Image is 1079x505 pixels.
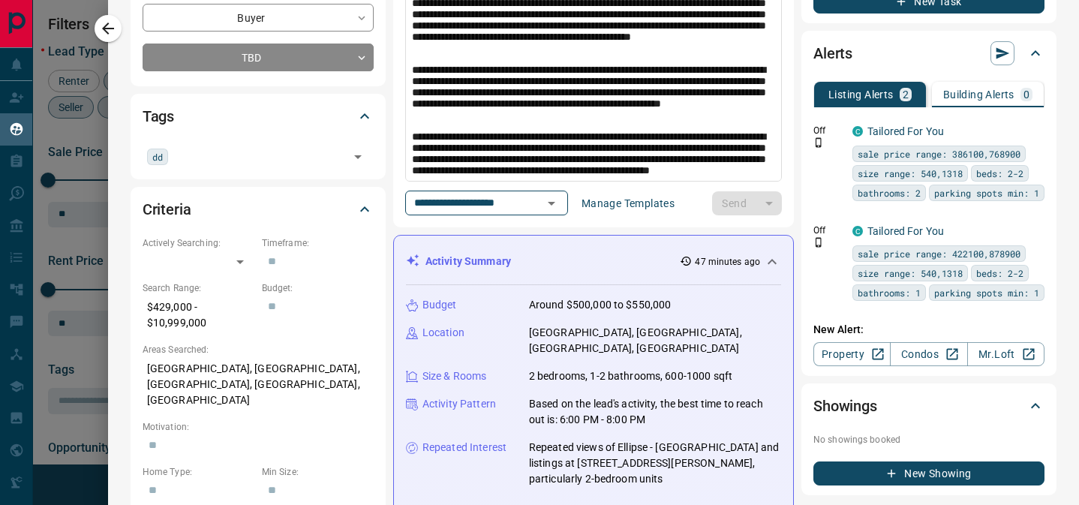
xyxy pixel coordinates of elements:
a: Property [813,342,891,366]
p: New Alert: [813,322,1044,338]
p: Repeated Interest [422,440,506,455]
span: parking spots min: 1 [934,185,1039,200]
a: Tailored For You [867,125,944,137]
span: beds: 2-2 [976,166,1023,181]
span: sale price range: 386100,768900 [858,146,1020,161]
a: Mr.Loft [967,342,1044,366]
p: Around $500,000 to $550,000 [529,297,672,313]
p: Off [813,224,843,237]
p: Budget [422,297,457,313]
p: $429,000 - $10,999,000 [143,295,254,335]
button: Open [541,193,562,214]
p: 2 [903,89,909,100]
p: Size & Rooms [422,368,487,384]
p: Areas Searched: [143,343,374,356]
div: Buyer [143,4,374,32]
svg: Push Notification Only [813,137,824,148]
p: Activity Pattern [422,396,496,412]
div: condos.ca [852,226,863,236]
div: Showings [813,388,1044,424]
p: Based on the lead's activity, the best time to reach out is: 6:00 PM - 8:00 PM [529,396,781,428]
p: Motivation: [143,420,374,434]
button: Open [347,146,368,167]
p: Off [813,124,843,137]
div: condos.ca [852,126,863,137]
span: beds: 2-2 [976,266,1023,281]
p: Timeframe: [262,236,374,250]
span: sale price range: 422100,878900 [858,246,1020,261]
div: Activity Summary47 minutes ago [406,248,781,275]
h2: Criteria [143,197,191,221]
h2: Alerts [813,41,852,65]
span: bathrooms: 1 [858,285,921,300]
span: dd [152,149,163,164]
h2: Tags [143,104,174,128]
div: Tags [143,98,374,134]
h2: Showings [813,394,877,418]
p: [GEOGRAPHIC_DATA], [GEOGRAPHIC_DATA], [GEOGRAPHIC_DATA], [GEOGRAPHIC_DATA] [529,325,781,356]
p: Building Alerts [943,89,1014,100]
p: [GEOGRAPHIC_DATA], [GEOGRAPHIC_DATA], [GEOGRAPHIC_DATA], [GEOGRAPHIC_DATA], [GEOGRAPHIC_DATA] [143,356,374,413]
p: Location [422,325,464,341]
p: Actively Searching: [143,236,254,250]
svg: Push Notification Only [813,237,824,248]
p: Activity Summary [425,254,511,269]
p: Min Size: [262,465,374,479]
div: TBD [143,44,374,71]
div: split button [712,191,782,215]
p: 2 bedrooms, 1-2 bathrooms, 600-1000 sqft [529,368,732,384]
button: Manage Templates [573,191,684,215]
p: 0 [1023,89,1029,100]
p: 47 minutes ago [695,255,760,269]
p: Home Type: [143,465,254,479]
div: Criteria [143,191,374,227]
span: size range: 540,1318 [858,266,963,281]
p: Budget: [262,281,374,295]
a: Tailored For You [867,225,944,237]
p: Search Range: [143,281,254,295]
button: New Showing [813,461,1044,485]
p: Repeated views of Ellipse - [GEOGRAPHIC_DATA] and listings at [STREET_ADDRESS][PERSON_NAME], part... [529,440,781,487]
p: No showings booked [813,433,1044,446]
span: size range: 540,1318 [858,166,963,181]
span: bathrooms: 2 [858,185,921,200]
p: Listing Alerts [828,89,894,100]
span: parking spots min: 1 [934,285,1039,300]
a: Condos [890,342,967,366]
div: Alerts [813,35,1044,71]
